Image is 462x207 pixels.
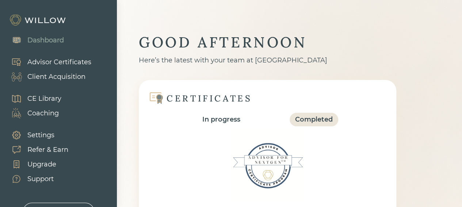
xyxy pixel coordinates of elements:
a: Dashboard [4,33,64,47]
div: Client Acquisition [27,72,85,82]
img: Advisor for NextGen™ Certificate Badge [231,129,304,202]
a: Settings [4,128,68,142]
div: CE Library [27,94,61,104]
a: Refer & Earn [4,142,68,157]
div: CERTIFICATES [167,93,252,104]
div: Advisor Certificates [27,57,91,67]
div: Here’s the latest with your team at [GEOGRAPHIC_DATA] [139,55,396,65]
a: CE Library [4,91,61,106]
a: Client Acquisition [4,69,91,84]
div: Dashboard [27,35,64,45]
div: Support [27,174,54,184]
img: Willow [9,14,68,26]
div: Settings [27,130,54,140]
div: Upgrade [27,160,56,169]
a: Advisor Certificates [4,55,91,69]
div: Completed [295,115,333,124]
div: Coaching [27,108,59,118]
div: Refer & Earn [27,145,68,155]
div: In progress [202,115,240,124]
a: Upgrade [4,157,68,172]
a: Coaching [4,106,61,120]
div: GOOD AFTERNOON [139,33,396,52]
